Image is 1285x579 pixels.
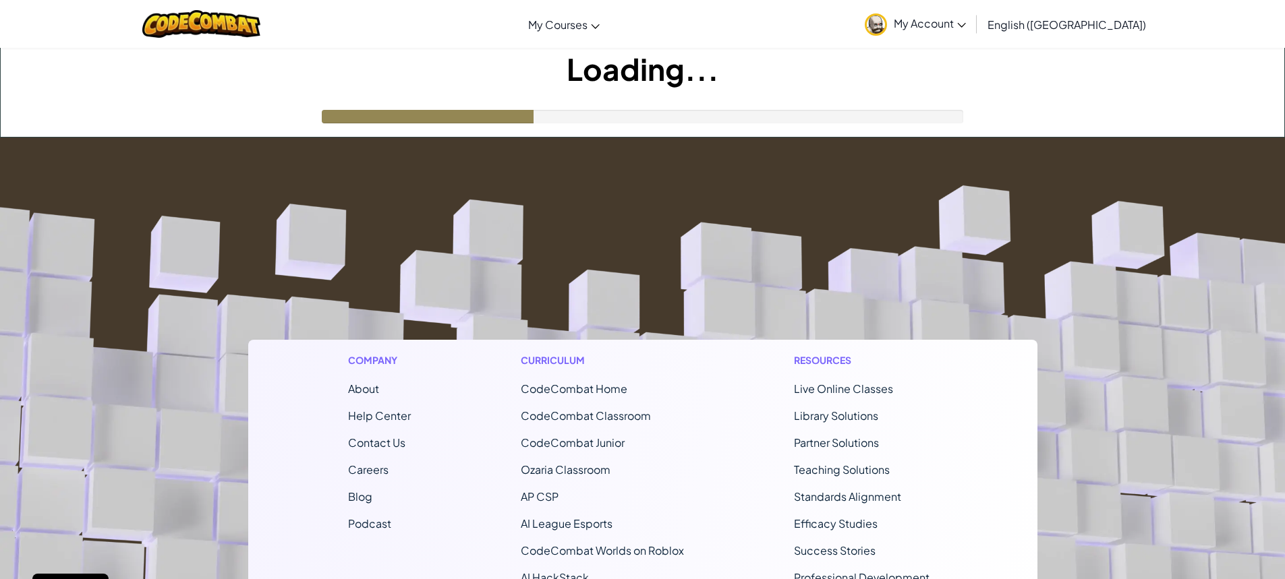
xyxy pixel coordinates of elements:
[521,353,684,367] h1: Curriculum
[521,382,627,396] span: CodeCombat Home
[794,408,878,423] a: Library Solutions
[858,3,973,45] a: My Account
[794,516,878,530] a: Efficacy Studies
[521,489,559,504] a: AP CSP
[865,13,887,36] img: avatar
[142,10,260,38] img: CodeCombat logo
[528,18,588,32] span: My Courses
[348,489,372,504] a: Blog
[794,382,893,396] a: Live Online Classes
[348,408,411,423] a: Help Center
[348,462,389,477] a: Careers
[521,6,606,42] a: My Courses
[348,353,411,367] h1: Company
[521,462,610,477] a: Ozaria Classroom
[794,543,876,557] a: Success Stories
[348,435,405,450] span: Contact Us
[981,6,1153,42] a: English ([GEOGRAPHIC_DATA])
[521,516,612,530] a: AI League Esports
[794,435,879,450] a: Partner Solutions
[794,353,938,367] h1: Resources
[794,462,890,477] a: Teaching Solutions
[348,516,391,530] a: Podcast
[521,408,651,423] a: CodeCombat Classroom
[348,382,379,396] a: About
[794,489,901,504] a: Standards Alignment
[1,48,1284,90] h1: Loading...
[521,543,684,557] a: CodeCombat Worlds on Roblox
[521,435,625,450] a: CodeCombat Junior
[988,18,1146,32] span: English ([GEOGRAPHIC_DATA])
[894,16,966,30] span: My Account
